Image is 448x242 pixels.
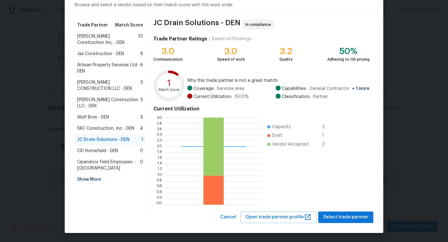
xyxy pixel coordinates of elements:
[323,213,368,221] span: Select trade partner
[141,79,143,92] span: 5
[153,56,183,63] div: Communication
[352,86,370,91] span: + 1 more
[245,21,273,28] span: In compliance
[156,121,162,125] text: 2.8
[282,94,310,100] span: Classification:
[77,137,129,143] span: JC Drain Solutions - DEN
[157,127,162,131] text: 2.6
[318,212,373,223] button: Select trade partner
[322,124,332,130] span: 2
[157,168,162,172] text: 1.2
[194,94,232,100] span: Current Utilization:
[322,133,332,139] span: 1
[140,51,143,57] span: 8
[218,212,239,223] button: Cancel
[156,203,162,207] text: 0.0
[153,20,240,30] span: JC Drain Solutions - DEN
[245,213,311,221] span: Open trade partner profile
[153,106,370,112] h4: Current Utilization
[77,148,118,154] span: OD Homefield - DEN
[115,22,143,28] span: Match Score
[240,212,316,223] button: Open trade partner profile
[156,197,162,201] text: 0.2
[153,36,207,42] h4: Trade Partner Ratings
[167,79,171,87] text: 1
[77,33,138,46] span: [PERSON_NAME] Construction Inc. - DEN
[140,159,143,171] span: 0
[313,94,328,100] span: Partner
[156,179,162,183] text: 0.8
[157,174,162,177] text: 1.0
[77,159,140,171] span: Opendoor Field Employees - [GEOGRAPHIC_DATA]
[159,88,180,91] text: Match Score
[157,139,162,142] text: 2.2
[156,191,162,195] text: 0.4
[309,86,370,92] span: General Contractor
[279,56,293,63] div: Quality
[217,86,244,92] span: Services area
[77,97,141,109] span: [PERSON_NAME] Construction LLC - DEN
[140,148,143,154] span: 0
[187,77,370,84] span: Why this trade partner is not a great match:
[327,48,370,54] div: 50%
[157,156,162,160] text: 1.6
[75,174,146,185] div: Show More
[77,51,124,57] span: Jav Construction - DEN
[141,137,143,143] span: 1
[156,185,162,189] text: 0.6
[156,133,162,137] text: 2.4
[327,56,370,63] div: Adhering to OD pricing
[322,141,332,147] span: 2
[77,22,108,28] span: Trade Partner
[212,36,251,42] div: Based on 20 ratings
[141,97,143,109] span: 5
[217,48,245,54] div: 3.0
[272,141,308,147] span: Vendor Accepted
[77,114,109,120] span: Wolf Bros - DEN
[272,133,283,139] span: Draft
[156,145,162,148] text: 2.0
[153,48,183,54] div: 3.0
[272,124,291,130] span: Capacity
[77,62,140,74] span: Artisan Property Services Ltd - DEN
[77,79,141,92] span: [PERSON_NAME] CONSTRUCTION LLC - DEN
[194,86,214,92] span: Coverage:
[140,62,143,74] span: 6
[282,86,307,92] span: Capabilities:
[157,151,162,154] text: 1.8
[279,48,293,54] div: 3.2
[77,125,134,132] span: SKC Construction, Inc - DEN
[234,94,249,100] span: 150.0 %
[141,114,143,120] span: 5
[138,33,143,46] span: 10
[140,125,143,132] span: 4
[157,162,162,166] text: 1.4
[207,36,212,42] div: |
[217,56,245,63] div: Speed of work
[156,116,162,119] text: 3.0
[220,213,236,221] span: Cancel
